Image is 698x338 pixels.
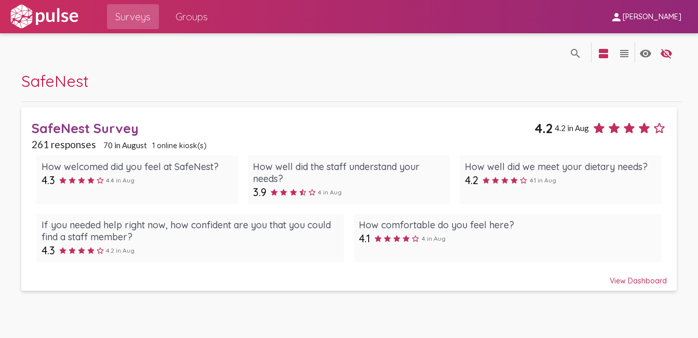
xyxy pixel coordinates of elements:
[614,42,635,63] button: language
[103,140,147,150] span: 70 in August
[42,174,55,187] span: 4.3
[32,138,96,150] span: 261 responses
[569,47,582,60] mat-icon: language
[42,161,233,173] div: How welcomed did you feel at SafeNest?
[656,42,677,63] button: language
[639,47,652,60] mat-icon: language
[42,219,339,243] div: If you needed help right now, how confident are you that you could find a staff member?
[176,7,208,26] span: Groups
[359,219,656,231] div: How comfortable do you feel here?
[623,12,681,22] span: [PERSON_NAME]
[318,188,342,196] span: 4 in Aug
[465,174,478,187] span: 4.2
[167,4,216,29] a: Groups
[635,42,656,63] button: language
[610,11,623,23] mat-icon: person
[618,47,630,60] mat-icon: language
[597,47,610,60] mat-icon: language
[8,4,80,30] img: white-logo.svg
[602,7,690,26] button: [PERSON_NAME]
[115,7,151,26] span: Surveys
[32,120,534,136] div: SafeNest Survey
[106,176,135,184] span: 4.4 in Aug
[32,267,667,285] div: View Dashboard
[565,42,586,63] button: language
[359,232,370,245] span: 4.1
[660,47,673,60] mat-icon: language
[107,4,159,29] a: Surveys
[21,71,89,91] span: SafeNest
[465,161,656,173] div: How well did we meet your dietary needs?
[593,42,614,63] button: language
[253,161,445,185] div: How well did the staff understand your needs?
[534,120,553,136] span: 4.2
[21,107,677,291] a: SafeNest Survey4.24.2 in Aug261 responses70 in August1 online kiosk(s)How welcomed did you feel a...
[555,123,589,133] span: 4.2 in Aug
[422,235,446,242] span: 4 in Aug
[530,176,556,184] span: 4.1 in Aug
[253,186,266,199] span: 3.9
[106,246,135,254] span: 4.2 in Aug
[42,244,55,257] span: 4.3
[152,141,207,150] span: 1 online kiosk(s)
